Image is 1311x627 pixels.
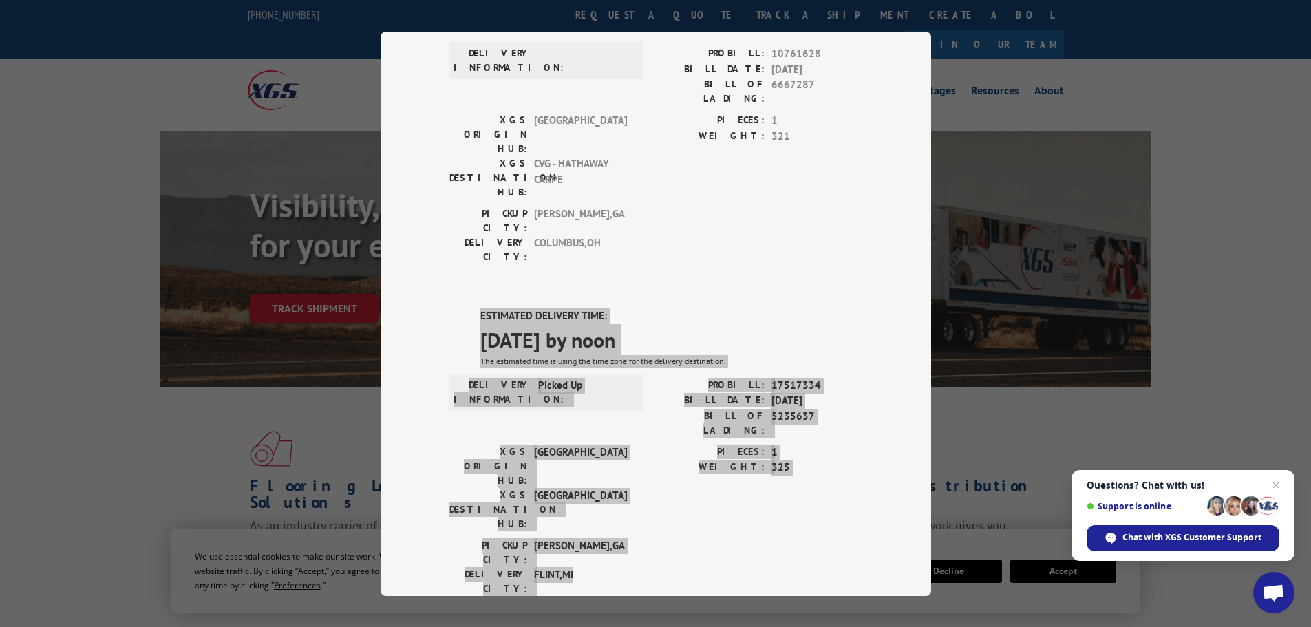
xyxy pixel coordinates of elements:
[771,460,862,476] span: 325
[1122,531,1261,544] span: Chat with XGS Customer Support
[454,46,531,75] label: DELIVERY INFORMATION:
[656,128,765,144] label: WEIGHT:
[449,156,527,200] label: XGS DESTINATION HUB:
[771,377,862,393] span: 17517334
[656,393,765,409] label: BILL DATE:
[534,235,627,264] span: COLUMBUS , OH
[656,460,765,476] label: WEIGHT:
[449,566,527,595] label: DELIVERY CITY:
[534,156,627,200] span: CVG - HATHAWAY CARPE
[480,354,862,367] div: The estimated time is using the time zone for the delivery destination.
[771,113,862,129] span: 1
[771,46,862,62] span: 10761628
[771,77,862,106] span: 6667287
[449,206,527,235] label: PICKUP CITY:
[449,235,527,264] label: DELIVERY CITY:
[449,113,527,156] label: XGS ORIGIN HUB:
[454,377,531,406] label: DELIVERY INFORMATION:
[1087,480,1279,491] span: Questions? Chat with us!
[656,377,765,393] label: PROBILL:
[1087,501,1202,511] span: Support is online
[480,323,862,354] span: [DATE] by noon
[656,61,765,77] label: BILL DATE:
[656,46,765,62] label: PROBILL:
[656,408,765,437] label: BILL OF LADING:
[480,308,862,324] label: ESTIMATED DELIVERY TIME:
[538,377,631,406] span: Picked Up
[449,487,527,531] label: XGS DESTINATION HUB:
[771,393,862,409] span: [DATE]
[771,444,862,460] span: 1
[534,113,627,156] span: [GEOGRAPHIC_DATA]
[1087,525,1279,551] div: Chat with XGS Customer Support
[1268,477,1284,493] span: Close chat
[771,128,862,144] span: 321
[771,61,862,77] span: [DATE]
[449,538,527,566] label: PICKUP CITY:
[534,566,627,595] span: FLINT , MI
[656,77,765,106] label: BILL OF LADING:
[534,487,627,531] span: [GEOGRAPHIC_DATA]
[534,206,627,235] span: [PERSON_NAME] , GA
[656,444,765,460] label: PIECES:
[449,444,527,487] label: XGS ORIGIN HUB:
[534,444,627,487] span: [GEOGRAPHIC_DATA]
[480,5,862,36] span: DELIVERED
[656,113,765,129] label: PIECES:
[1253,572,1294,613] div: Open chat
[534,538,627,566] span: [PERSON_NAME] , GA
[771,408,862,437] span: 5235637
